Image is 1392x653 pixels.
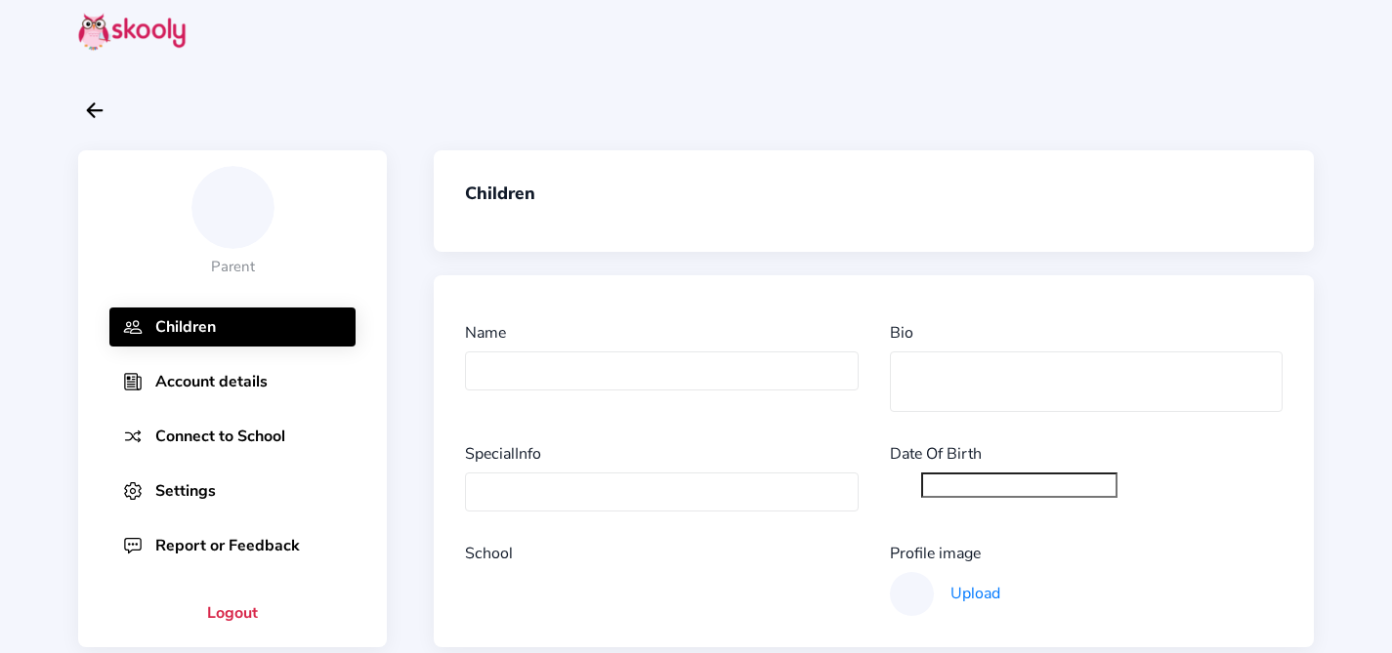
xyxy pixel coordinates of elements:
[934,579,1017,608] button: Upload
[191,257,274,276] div: Parent
[898,474,913,490] ion-icon: calendar outline
[109,417,356,456] button: Connect to School
[465,182,535,205] div: Children
[78,13,186,51] img: Skooly
[1278,99,1301,122] ion-icon: close
[890,443,1283,465] div: Date Of Birth
[465,443,858,465] div: SpecialInfo
[890,322,1283,344] div: Bio
[109,526,356,565] button: Report or Feedback
[123,427,143,446] img: shuffle.svg
[890,543,1283,564] div: Profile image
[1273,94,1306,127] button: close
[123,481,143,501] img: settings-outline.svg
[890,474,921,490] button: calendar outline
[123,317,143,337] img: people-outline.svg
[78,595,387,632] button: Logout
[78,94,111,127] button: arrow back outline
[123,536,143,555] img: chatbox-ellipses-outline.svg
[109,362,356,401] button: Account details
[109,471,356,510] button: Settings
[465,543,858,564] div: School
[465,322,858,344] div: Name
[123,372,143,391] img: newspaper-outline.svg
[83,99,106,122] ion-icon: arrow back outline
[109,307,356,347] button: Children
